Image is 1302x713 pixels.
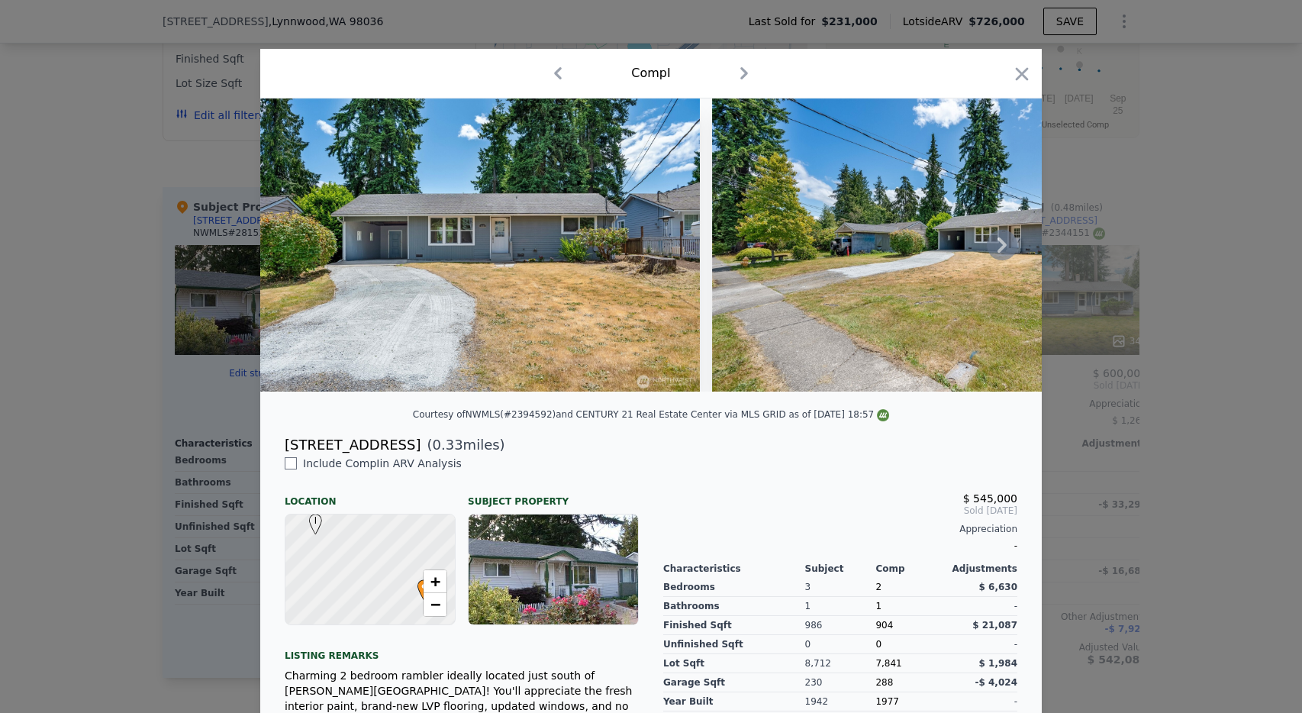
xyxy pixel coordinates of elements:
[631,64,670,82] div: Comp I
[875,639,881,650] span: 0
[433,437,463,453] span: 0.33
[285,483,456,508] div: Location
[946,597,1017,616] div: -
[413,409,889,420] div: Courtesy of NWMLS (#2394592) and CENTURY 21 Real Estate Center via MLS GRID as of [DATE] 18:57
[424,570,446,593] a: Zoom in
[414,575,434,598] span: •
[468,483,639,508] div: Subject Property
[975,677,1017,688] span: -$ 4,024
[414,579,423,589] div: •
[663,635,805,654] div: Unfinished Sqft
[979,658,1017,669] span: $ 1,984
[875,563,946,575] div: Comp
[805,692,876,711] div: 1942
[875,658,901,669] span: 7,841
[805,616,876,635] div: 986
[663,616,805,635] div: Finished Sqft
[663,535,1017,557] div: -
[805,597,876,616] div: 1
[805,654,876,673] div: 8,712
[663,505,1017,517] span: Sold [DATE]
[421,434,504,456] span: ( miles)
[875,677,893,688] span: 288
[805,578,876,597] div: 3
[877,409,889,421] img: NWMLS Logo
[430,595,440,614] span: −
[805,563,876,575] div: Subject
[260,98,700,392] img: Property Img
[663,673,805,692] div: Garage Sqft
[663,578,805,597] div: Bedrooms
[875,620,893,631] span: 904
[663,597,805,616] div: Bathrooms
[972,620,1017,631] span: $ 21,087
[663,563,805,575] div: Characteristics
[663,523,1017,535] div: Appreciation
[979,582,1017,592] span: $ 6,630
[963,492,1017,505] span: $ 545,000
[424,593,446,616] a: Zoom out
[805,673,876,692] div: 230
[285,637,639,662] div: Listing remarks
[946,635,1017,654] div: -
[305,514,314,523] div: I
[663,654,805,673] div: Lot Sqft
[946,563,1017,575] div: Adjustments
[946,692,1017,711] div: -
[875,597,946,616] div: 1
[875,582,881,592] span: 2
[285,434,421,456] div: [STREET_ADDRESS]
[297,457,468,469] span: Include Comp I in ARV Analysis
[430,572,440,591] span: +
[875,692,946,711] div: 1977
[305,514,326,527] span: I
[805,635,876,654] div: 0
[663,692,805,711] div: Year Built
[712,98,1152,392] img: Property Img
